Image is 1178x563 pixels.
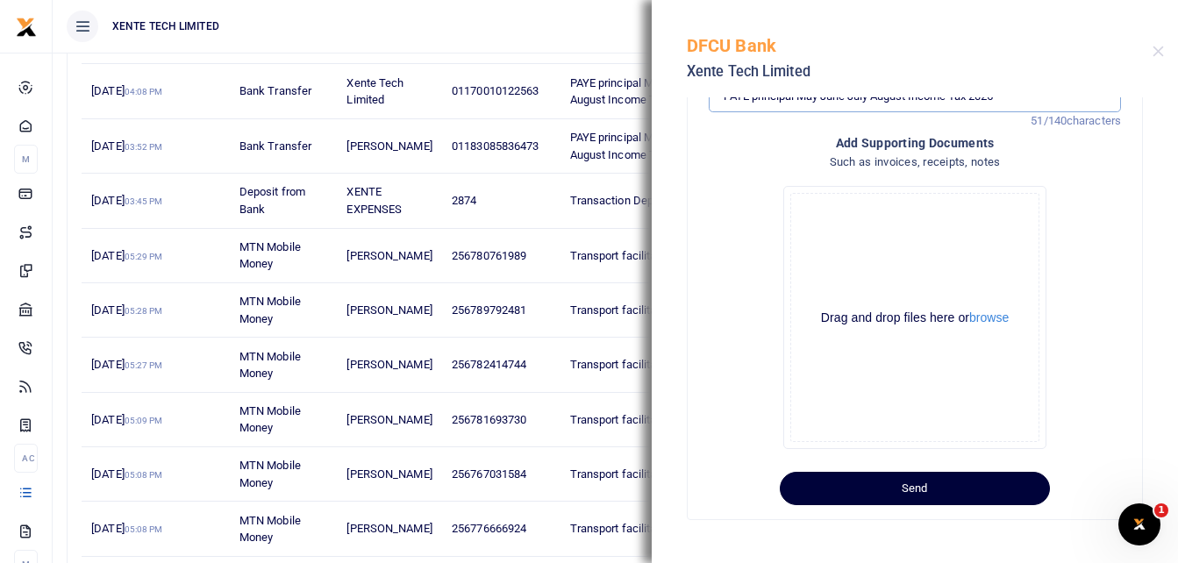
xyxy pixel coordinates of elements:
[570,303,675,317] span: Transport facilitation
[452,358,526,371] span: 256782414744
[125,142,163,152] small: 03:52 PM
[239,514,301,545] span: MTN Mobile Money
[125,306,163,316] small: 05:28 PM
[14,444,38,473] li: Ac
[125,87,163,96] small: 04:08 PM
[452,249,526,262] span: 256780761989
[452,139,539,153] span: 01183085836473
[570,413,675,426] span: Transport facilitation
[91,413,162,426] span: [DATE]
[125,252,163,261] small: 05:29 PM
[239,84,311,97] span: Bank Transfer
[452,413,526,426] span: 256781693730
[709,133,1121,153] h4: Add supporting Documents
[452,303,526,317] span: 256789792481
[687,35,1153,56] h5: DFCU Bank
[570,194,673,207] span: Transaction Deposit
[709,153,1121,172] h4: Such as invoices, receipts, notes
[346,76,403,107] span: Xente Tech Limited
[1118,503,1160,545] iframe: Intercom live chat
[91,303,162,317] span: [DATE]
[125,470,163,480] small: 05:08 PM
[91,249,162,262] span: [DATE]
[239,459,301,489] span: MTN Mobile Money
[346,522,432,535] span: [PERSON_NAME]
[570,467,675,481] span: Transport facilitation
[125,360,163,370] small: 05:27 PM
[346,303,432,317] span: [PERSON_NAME]
[239,295,301,325] span: MTN Mobile Money
[91,358,162,371] span: [DATE]
[1153,46,1164,57] button: Close
[346,467,432,481] span: [PERSON_NAME]
[239,240,301,271] span: MTN Mobile Money
[1067,114,1121,127] span: characters
[783,186,1046,449] div: File Uploader
[125,196,163,206] small: 03:45 PM
[239,350,301,381] span: MTN Mobile Money
[1031,114,1067,127] span: 51/140
[125,524,163,534] small: 05:08 PM
[791,310,1039,326] div: Drag and drop files here or
[16,17,37,38] img: logo-small
[14,145,38,174] li: M
[570,131,717,161] span: PAYE principal May June July August Income Tax 2025
[452,522,526,535] span: 256776666924
[346,358,432,371] span: [PERSON_NAME]
[452,467,526,481] span: 256767031584
[1154,503,1168,517] span: 1
[969,311,1009,324] button: browse
[570,358,675,371] span: Transport facilitation
[91,467,162,481] span: [DATE]
[346,185,402,216] span: XENTE EXPENSES
[346,413,432,426] span: [PERSON_NAME]
[91,139,162,153] span: [DATE]
[91,194,162,207] span: [DATE]
[239,185,305,216] span: Deposit from Bank
[570,76,717,107] span: PAYE principal May June July August Income Tax 2025
[346,139,432,153] span: [PERSON_NAME]
[239,139,311,153] span: Bank Transfer
[452,194,476,207] span: 2874
[91,84,162,97] span: [DATE]
[570,522,675,535] span: Transport facilitation
[780,472,1050,505] button: Send
[570,249,675,262] span: Transport facilitation
[239,404,301,435] span: MTN Mobile Money
[687,63,1153,81] h5: Xente Tech Limited
[452,84,539,97] span: 01170010122563
[346,249,432,262] span: [PERSON_NAME]
[125,416,163,425] small: 05:09 PM
[91,522,162,535] span: [DATE]
[16,19,37,32] a: logo-small logo-large logo-large
[105,18,226,34] span: XENTE TECH LIMITED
